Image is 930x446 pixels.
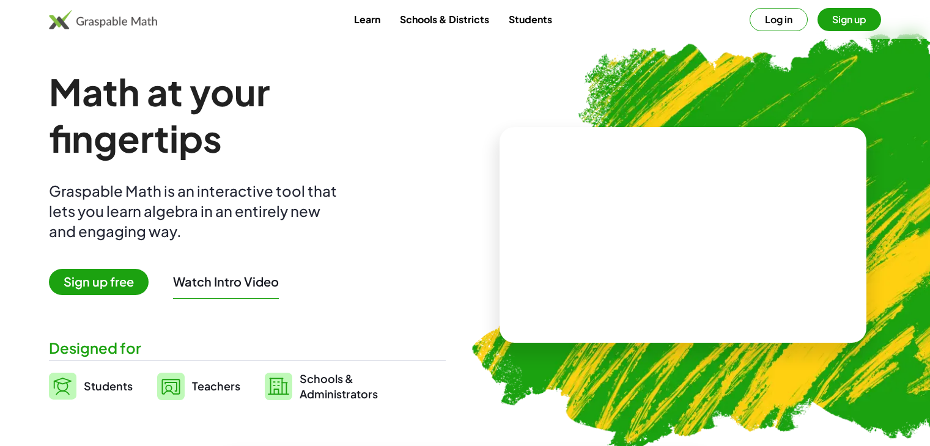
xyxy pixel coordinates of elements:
button: Sign up [817,8,881,31]
span: Teachers [192,379,240,393]
a: Schools & Districts [390,8,499,31]
img: svg%3e [157,373,185,400]
img: svg%3e [49,373,76,400]
span: Students [84,379,133,393]
a: Learn [344,8,390,31]
img: svg%3e [265,373,292,400]
a: Students [499,8,562,31]
span: Sign up free [49,269,149,295]
a: Teachers [157,371,240,401]
div: Graspable Math is an interactive tool that lets you learn algebra in an entirely new and engaging... [49,181,342,241]
a: Students [49,371,133,401]
span: Schools & Administrators [300,371,378,401]
div: Designed for [49,338,446,358]
h1: Math at your fingertips [49,68,438,161]
button: Watch Intro Video [173,274,279,290]
video: What is this? This is dynamic math notation. Dynamic math notation plays a central role in how Gr... [591,189,775,281]
button: Log in [750,8,808,31]
a: Schools &Administrators [265,371,378,401]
